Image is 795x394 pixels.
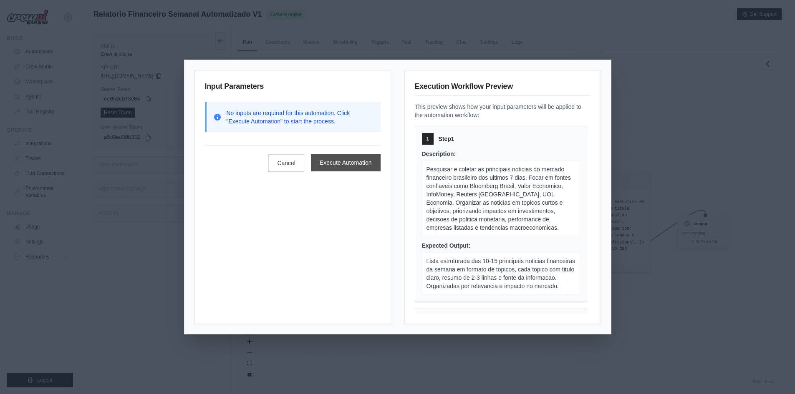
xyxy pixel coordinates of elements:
[753,354,795,394] iframe: Chat Widget
[205,80,381,95] h3: Input Parameters
[427,258,575,289] span: Lista estruturada das 10-15 principais noticias financeiras da semana em formato de topicos, cada...
[311,154,381,171] button: Execute Automation
[422,242,471,249] span: Expected Output:
[227,109,374,125] p: No inputs are required for this automation. Click "Execute Automation" to start the process.
[753,354,795,394] div: Widget de chat
[422,151,456,157] span: Description:
[268,154,304,172] button: Cancel
[426,136,429,142] span: 1
[415,80,591,96] h3: Execution Workflow Preview
[439,135,454,143] span: Step 1
[415,103,591,119] p: This preview shows how your input parameters will be applied to the automation workflow:
[427,166,571,231] span: Pesquisar e coletar as principais noticias do mercado financeiro brasileiro dos ultimos 7 dias. F...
